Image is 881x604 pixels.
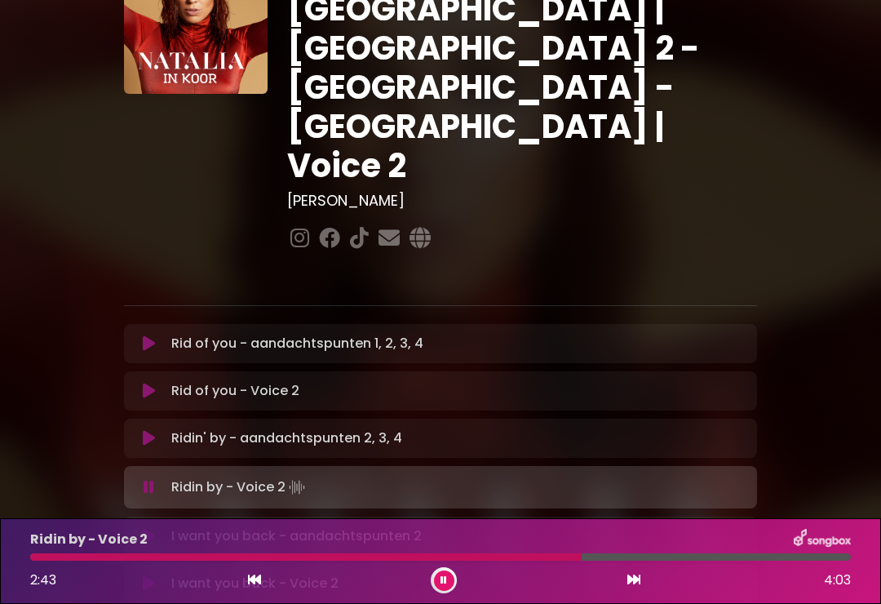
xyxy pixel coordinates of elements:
[171,429,402,448] p: Ridin' by - aandachtspunten 2, 3, 4
[824,571,851,590] span: 4:03
[30,530,148,549] p: Ridin by - Voice 2
[171,381,299,401] p: Rid of you - Voice 2
[171,334,423,353] p: Rid of you - aandachtspunten 1, 2, 3, 4
[171,476,308,499] p: Ridin by - Voice 2
[30,571,56,589] span: 2:43
[286,476,308,499] img: waveform4.gif
[287,192,757,210] h3: [PERSON_NAME]
[794,529,851,550] img: songbox-logo-white.png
